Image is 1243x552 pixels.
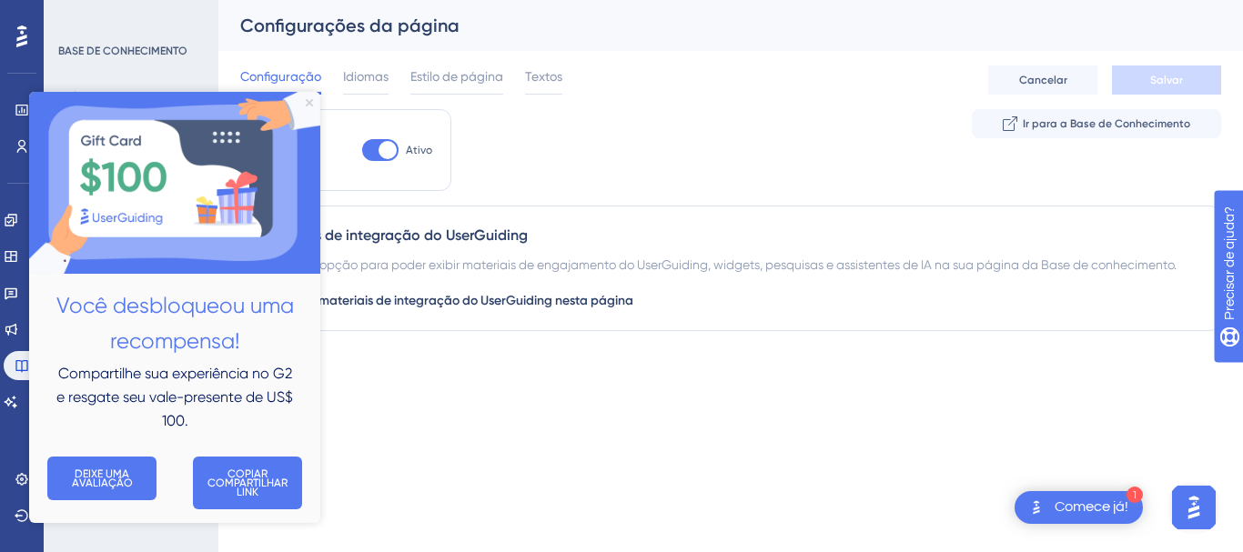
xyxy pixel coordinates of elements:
font: Precisar de ajuda? [43,8,157,22]
font: 1 [1132,490,1137,500]
iframe: Iniciador do Assistente de IA do UserGuiding [1167,480,1221,535]
font: DEIXE UMA AVALIAÇÃO [43,376,104,398]
font: Relatórios [58,89,116,104]
font: e resgate seu vale-presente de US$ 100. [27,297,268,338]
button: Ir para a Base de Conhecimento [972,109,1221,138]
font: Compartilhe sua experiência no G2 [29,274,263,291]
font: Materiais de integração do UserGuiding [259,226,528,244]
font: Comece já! [1055,499,1128,514]
button: DEIXE UMA AVALIAÇÃO [18,366,127,409]
font: Configuração [240,69,321,84]
button: Cancelar [988,65,1097,95]
font: Textos [525,69,562,84]
font: Ir para a Base de Conhecimento [1023,117,1190,130]
button: Relatórios [58,80,116,113]
div: Abra a lista de verificação Comece!, módulos restantes: 1 [1015,491,1143,524]
font: Salvar [1150,74,1183,86]
font: Ativo [406,144,432,156]
font: Estilo de página [410,69,503,84]
button: COPIAR COMPARTILHAR LINK [164,366,273,418]
img: imagem-do-lançador-texto-alternativo [1026,497,1047,518]
font: Cancelar [1019,74,1067,86]
button: Salvar [1112,65,1221,95]
font: Você desbloqueou uma recompensa! [27,202,270,263]
font: Idiomas [343,69,389,84]
font: Exibir materiais de integração do UserGuiding nesta página [285,293,633,308]
font: Configurações da página [240,15,460,36]
div: Fechar visualização [277,8,284,15]
font: COPIAR COMPARTILHAR LINK [178,376,261,407]
font: Ative esta opção para poder exibir materiais de engajamento do UserGuiding, widgets, pesquisas e ... [259,257,1177,272]
font: BASE DE CONHECIMENTO [58,45,187,57]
